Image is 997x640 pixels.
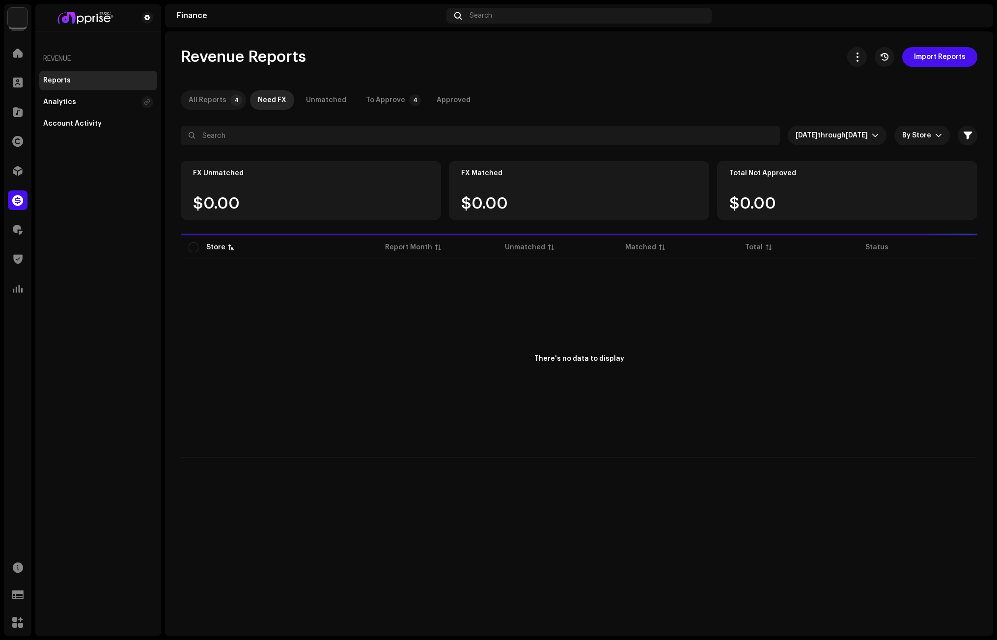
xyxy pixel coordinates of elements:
[177,12,443,20] div: Finance
[43,120,102,128] div: Account Activity
[935,126,942,145] div: dropdown trigger
[258,90,286,110] div: Need FX
[437,90,471,110] div: Approved
[43,98,76,106] div: Analytics
[796,126,872,145] span: Last 3 months
[181,47,306,67] span: Revenue Reports
[43,12,126,24] img: bf2740f5-a004-4424-adf7-7bc84ff11fd7
[966,8,981,24] img: 94355213-6620-4dec-931c-2264d4e76804
[818,132,846,139] span: through
[409,94,421,106] p-badge: 4
[39,92,157,112] re-m-nav-item: Analytics
[8,8,28,27] img: 1c16f3de-5afb-4452-805d-3f3454e20b1b
[461,169,502,177] div: FX Matched
[470,12,492,20] span: Search
[43,77,71,84] div: Reports
[230,94,242,106] p-badge: 4
[534,354,624,364] div: There's no data to display
[366,90,405,110] div: To Approve
[846,132,868,139] span: [DATE]
[914,47,966,67] span: Import Reports
[902,47,977,67] button: Import Reports
[189,90,226,110] div: All Reports
[729,169,796,177] div: Total Not Approved
[181,126,780,145] input: Search
[39,114,157,133] re-m-nav-item: Account Activity
[193,169,244,177] div: FX Unmatched
[39,71,157,90] re-m-nav-item: Reports
[872,126,879,145] div: dropdown trigger
[796,132,818,139] span: [DATE]
[306,90,346,110] div: Unmatched
[902,126,935,145] span: By Store
[39,47,157,71] re-a-nav-header: Revenue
